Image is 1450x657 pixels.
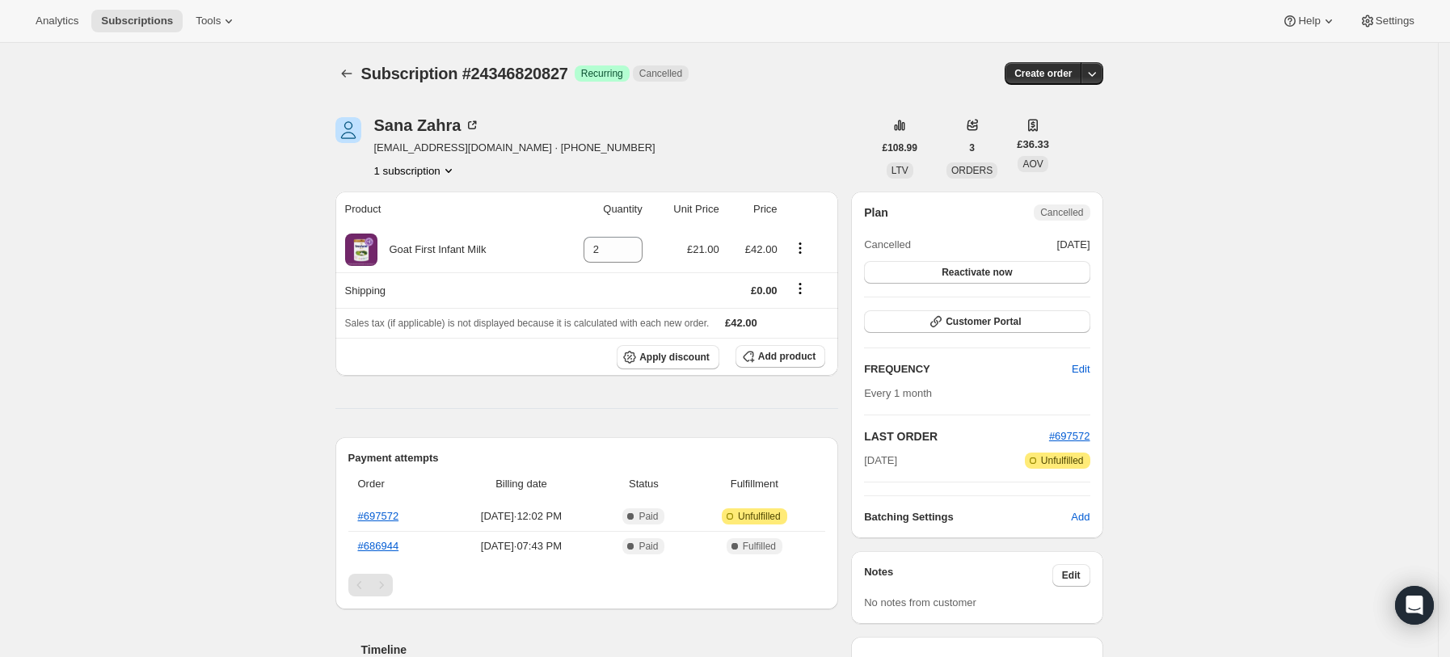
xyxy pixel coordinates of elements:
[91,10,183,32] button: Subscriptions
[1005,62,1081,85] button: Create order
[864,428,1049,444] h2: LAST ORDER
[604,476,683,492] span: Status
[969,141,975,154] span: 3
[361,65,568,82] span: Subscription #24346820827
[864,564,1052,587] h3: Notes
[581,67,623,80] span: Recurring
[745,243,778,255] span: £42.00
[864,509,1071,525] h6: Batching Settings
[942,266,1012,279] span: Reactivate now
[1061,504,1099,530] button: Add
[335,117,361,143] span: Sana Zahra
[1052,564,1090,587] button: Edit
[36,15,78,27] span: Analytics
[335,272,552,308] th: Shipping
[335,62,358,85] button: Subscriptions
[1017,137,1049,153] span: £36.33
[552,192,647,227] th: Quantity
[1395,586,1434,625] div: Open Intercom Messenger
[348,574,826,596] nav: Pagination
[358,540,399,552] a: #686944
[951,165,993,176] span: ORDERS
[1040,206,1083,219] span: Cancelled
[617,345,719,369] button: Apply discount
[864,204,888,221] h2: Plan
[186,10,247,32] button: Tools
[374,140,655,156] span: [EMAIL_ADDRESS][DOMAIN_NAME] · [PHONE_NUMBER]
[1049,428,1090,444] button: #697572
[1272,10,1346,32] button: Help
[864,387,932,399] span: Every 1 month
[377,242,487,258] div: Goat First Infant Milk
[348,466,444,502] th: Order
[639,540,658,553] span: Paid
[687,243,719,255] span: £21.00
[448,538,594,554] span: [DATE] · 07:43 PM
[724,192,782,227] th: Price
[101,15,173,27] span: Subscriptions
[345,234,377,266] img: product img
[751,284,778,297] span: £0.00
[946,315,1021,328] span: Customer Portal
[448,508,594,524] span: [DATE] · 12:02 PM
[1062,569,1081,582] span: Edit
[738,510,781,523] span: Unfulfilled
[345,318,710,329] span: Sales tax (if applicable) is not displayed because it is calculated with each new order.
[639,351,710,364] span: Apply discount
[787,239,813,257] button: Product actions
[1049,430,1090,442] a: #697572
[358,510,399,522] a: #697572
[725,317,757,329] span: £42.00
[1057,237,1090,253] span: [DATE]
[864,453,897,469] span: [DATE]
[736,345,825,368] button: Add product
[1022,158,1043,170] span: AOV
[639,67,682,80] span: Cancelled
[787,280,813,297] button: Shipping actions
[758,350,816,363] span: Add product
[959,137,984,159] button: 3
[1062,356,1099,382] button: Edit
[374,162,457,179] button: Product actions
[1376,15,1414,27] span: Settings
[647,192,724,227] th: Unit Price
[335,192,552,227] th: Product
[1298,15,1320,27] span: Help
[864,596,976,609] span: No notes from customer
[883,141,917,154] span: £108.99
[1071,509,1090,525] span: Add
[1041,454,1084,467] span: Unfulfilled
[448,476,594,492] span: Billing date
[196,15,221,27] span: Tools
[864,361,1072,377] h2: FREQUENCY
[1014,67,1072,80] span: Create order
[864,237,911,253] span: Cancelled
[864,310,1090,333] button: Customer Portal
[26,10,88,32] button: Analytics
[374,117,481,133] div: Sana Zahra
[348,450,826,466] h2: Payment attempts
[693,476,816,492] span: Fulfillment
[864,261,1090,284] button: Reactivate now
[743,540,776,553] span: Fulfilled
[639,510,658,523] span: Paid
[891,165,908,176] span: LTV
[1350,10,1424,32] button: Settings
[1072,361,1090,377] span: Edit
[873,137,927,159] button: £108.99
